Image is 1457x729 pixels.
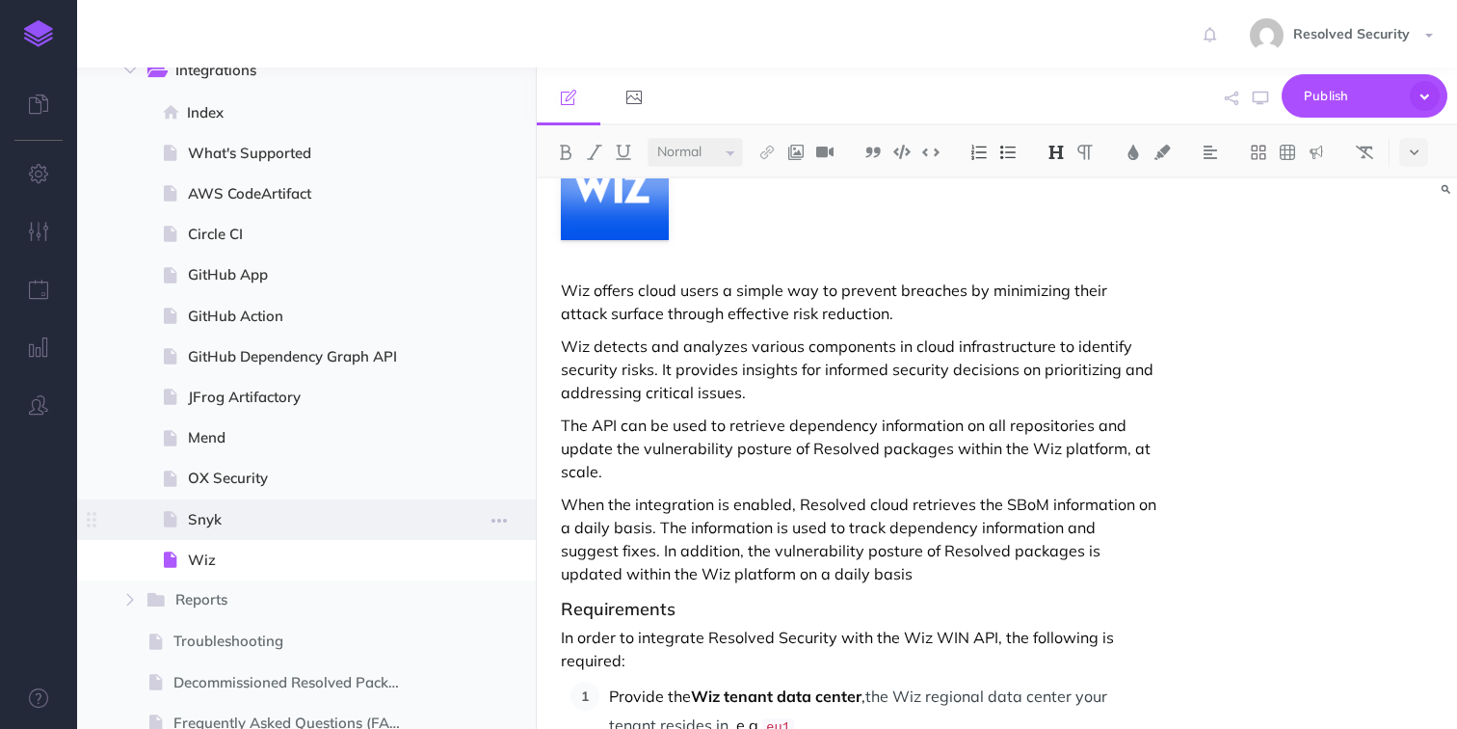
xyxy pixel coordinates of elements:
[1250,18,1284,52] img: 8b1647bb1cd73c15cae5ed120f1c6fc6.jpg
[561,133,668,240] img: zltcxH39GnpTEXtLVX8w.png
[1047,145,1065,160] img: Headings dropdown button
[561,600,1156,619] h3: Requirements
[188,142,420,165] span: What's Supported
[922,145,940,159] img: Inline code button
[1202,145,1219,160] img: Alignment dropdown menu button
[187,101,420,124] span: Index
[557,145,574,160] img: Bold button
[816,145,834,160] img: Add video button
[188,223,420,246] span: Circle CI
[1125,145,1142,160] img: Text color button
[175,59,391,84] span: Integrations
[188,508,420,531] span: Snyk
[893,145,911,159] img: Code block button
[173,630,420,653] span: Troubleshooting
[1304,81,1400,111] span: Publish
[175,588,391,613] span: Reports
[561,626,1156,672] p: In order to integrate Resolved Security with the Wiz WIN API, the following is required:
[615,145,632,160] img: Underline button
[188,549,420,572] span: Wiz
[864,145,882,160] img: Blockquote button
[188,182,420,205] span: AWS CodeArtifact
[1279,145,1296,160] img: Create table button
[188,263,420,286] span: GitHub App
[173,671,420,694] span: Decommissioned Resolved Packages
[561,335,1156,404] p: Wiz detects and analyzes various components in cloud infrastructure to identify security risks. I...
[188,386,420,409] span: JFrog Artifactory
[1356,145,1373,160] img: Clear styles button
[561,493,1156,585] p: When the integration is enabled, Resolved cloud retrieves the SBoM information on a daily basis. ...
[758,145,776,160] img: Link button
[970,145,988,160] img: Ordered list button
[1282,74,1447,118] button: Publish
[999,145,1017,160] img: Unordered list button
[1308,145,1325,160] img: Callout dropdown menu button
[188,467,420,490] span: OX Security
[787,145,805,160] img: Add image button
[586,145,603,160] img: Italic button
[561,414,1156,483] p: The API can be used to retrieve dependency information on all repositories and update the vulnera...
[691,687,861,706] strong: Wiz tenant data center
[188,345,420,368] span: GitHub Dependency Graph API
[561,279,1156,325] p: Wiz offers cloud users a simple way to prevent breaches by minimizing their attack surface throug...
[1076,145,1094,160] img: Paragraph button
[1153,145,1171,160] img: Text background color button
[24,20,53,47] img: logo-mark.svg
[188,426,420,449] span: Mend
[188,305,420,328] span: GitHub Action
[1284,25,1419,42] span: Resolved Security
